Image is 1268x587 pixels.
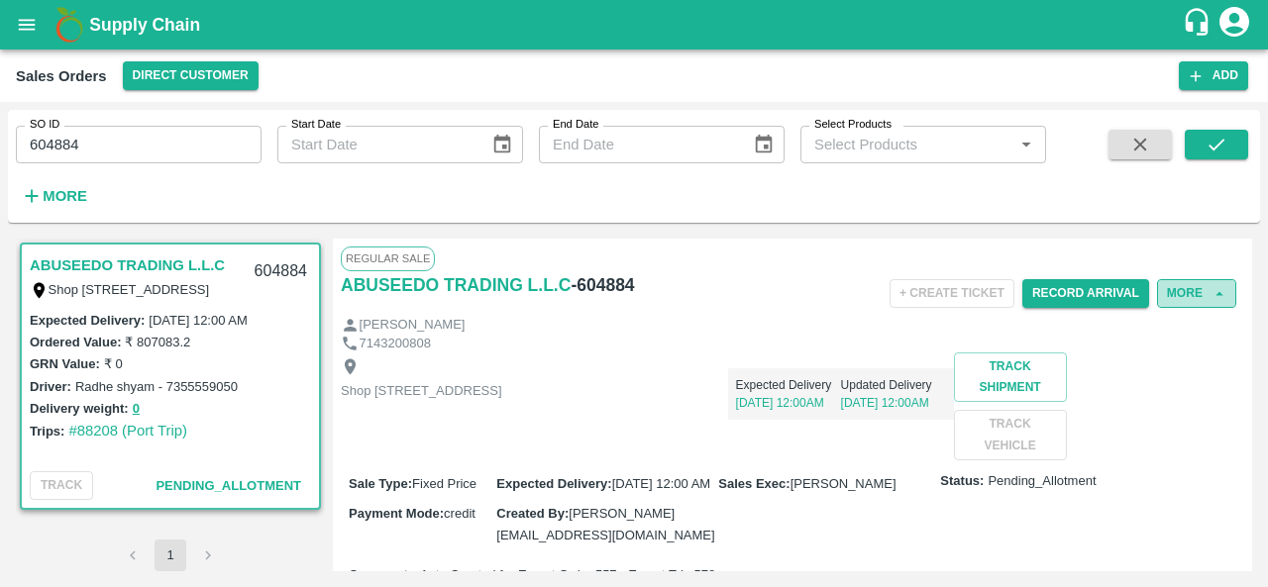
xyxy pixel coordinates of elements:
[1182,7,1216,43] div: customer-support
[745,126,783,163] button: Choose date
[954,352,1067,402] button: Track Shipment
[16,126,262,163] input: Enter SO ID
[30,379,71,394] label: Driver:
[30,313,145,328] label: Expected Delivery :
[291,117,341,133] label: Start Date
[43,188,87,204] strong: More
[791,476,897,491] span: [PERSON_NAME]
[68,423,187,439] a: #88208 (Port Trip)
[1157,279,1236,308] button: More
[155,539,186,571] button: page 1
[553,117,598,133] label: End Date
[420,566,715,585] span: Auto Created for Export Order 557 - Export Trip 578
[341,382,502,401] p: Shop [STREET_ADDRESS]
[30,356,100,371] label: GRN Value:
[1022,279,1149,308] button: Record Arrival
[277,126,475,163] input: Start Date
[496,476,611,491] label: Expected Delivery :
[89,11,1182,39] a: Supply Chain
[75,379,238,394] label: Radhe shyam - 7355559050
[16,179,92,213] button: More
[30,424,64,439] label: Trips:
[736,394,841,412] p: [DATE] 12:00AM
[123,61,259,90] button: Select DC
[156,478,301,493] span: Pending_Allotment
[341,271,571,299] a: ABUSEEDO TRADING L.L.C
[104,356,123,371] label: ₹ 0
[133,398,140,421] button: 0
[1179,61,1248,90] button: Add
[940,472,984,491] label: Status:
[1013,132,1039,157] button: Open
[149,313,247,328] label: [DATE] 12:00 AM
[4,2,50,48] button: open drawer
[444,506,475,521] span: credit
[349,566,416,585] label: Comment :
[30,117,59,133] label: SO ID
[349,506,444,521] label: Payment Mode :
[841,394,946,412] p: [DATE] 12:00AM
[412,476,476,491] span: Fixed Price
[841,376,946,394] p: Updated Delivery
[30,401,129,416] label: Delivery weight:
[612,476,710,491] span: [DATE] 12:00 AM
[243,248,319,295] div: 604884
[496,506,569,521] label: Created By :
[718,476,790,491] label: Sales Exec :
[1216,4,1252,46] div: account of current user
[736,376,841,394] p: Expected Delivery
[341,246,435,270] span: Regular Sale
[988,472,1096,491] span: Pending_Allotment
[89,15,200,35] b: Supply Chain
[496,506,714,542] span: [PERSON_NAME][EMAIL_ADDRESS][DOMAIN_NAME]
[125,335,190,349] label: ₹ 807083.2
[30,335,121,349] label: Ordered Value:
[50,5,89,45] img: logo
[539,126,737,163] input: End Date
[571,271,634,299] h6: - 604884
[814,117,892,133] label: Select Products
[30,252,225,278] a: ABUSEEDO TRADING L.L.C
[49,282,210,297] label: Shop [STREET_ADDRESS]
[349,476,412,491] label: Sale Type :
[360,316,466,335] p: [PERSON_NAME]
[806,132,1007,157] input: Select Products
[360,335,431,353] p: 7143200808
[16,63,107,89] div: Sales Orders
[483,126,521,163] button: Choose date
[114,539,227,571] nav: pagination navigation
